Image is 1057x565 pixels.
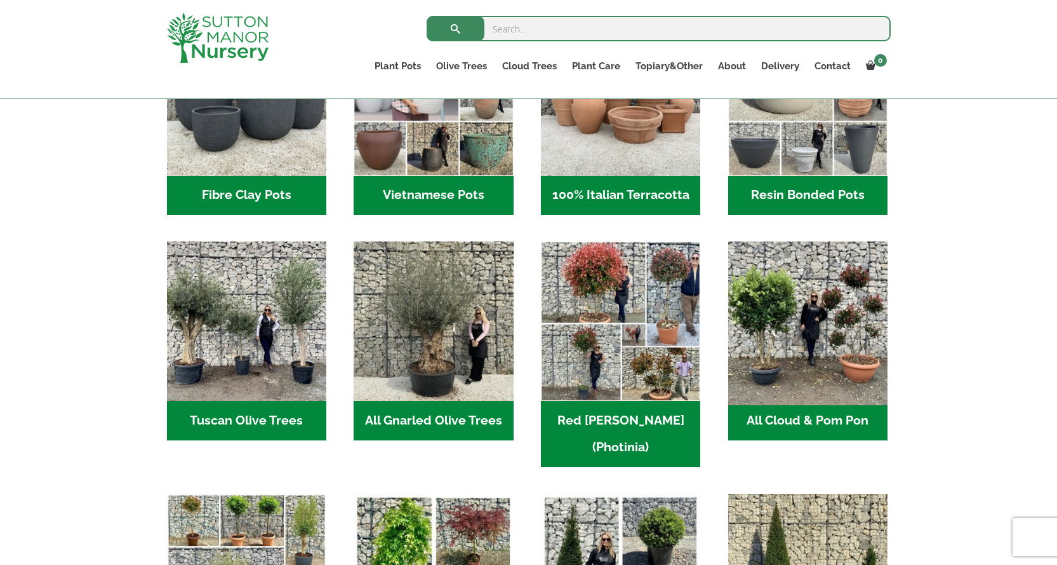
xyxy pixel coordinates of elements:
[710,57,754,75] a: About
[167,242,326,401] img: Home - 7716AD77 15EA 4607 B135 B37375859F10
[628,57,710,75] a: Topiary&Other
[728,16,887,215] a: Visit product category Resin Bonded Pots
[167,13,269,63] img: logo
[167,401,326,440] h2: Tuscan Olive Trees
[754,57,807,75] a: Delivery
[541,242,700,401] img: Home - F5A23A45 75B5 4929 8FB2 454246946332
[728,401,887,440] h2: All Cloud & Pom Pon
[564,57,628,75] a: Plant Care
[354,242,513,401] img: Home - 5833C5B7 31D0 4C3A 8E42 DB494A1738DB
[541,401,700,467] h2: Red [PERSON_NAME] (Photinia)
[427,16,891,41] input: Search...
[354,401,513,440] h2: All Gnarled Olive Trees
[541,16,700,215] a: Visit product category 100% Italian Terracotta
[858,57,891,75] a: 0
[541,176,700,215] h2: 100% Italian Terracotta
[367,57,429,75] a: Plant Pots
[724,238,891,405] img: Home - A124EB98 0980 45A7 B835 C04B779F7765
[429,57,495,75] a: Olive Trees
[495,57,564,75] a: Cloud Trees
[354,242,513,440] a: Visit product category All Gnarled Olive Trees
[728,176,887,215] h2: Resin Bonded Pots
[354,16,513,215] a: Visit product category Vietnamese Pots
[874,54,887,67] span: 0
[807,57,858,75] a: Contact
[167,16,326,215] a: Visit product category Fibre Clay Pots
[728,242,887,440] a: Visit product category All Cloud & Pom Pon
[541,242,700,467] a: Visit product category Red Robin (Photinia)
[167,176,326,215] h2: Fibre Clay Pots
[354,176,513,215] h2: Vietnamese Pots
[167,242,326,440] a: Visit product category Tuscan Olive Trees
